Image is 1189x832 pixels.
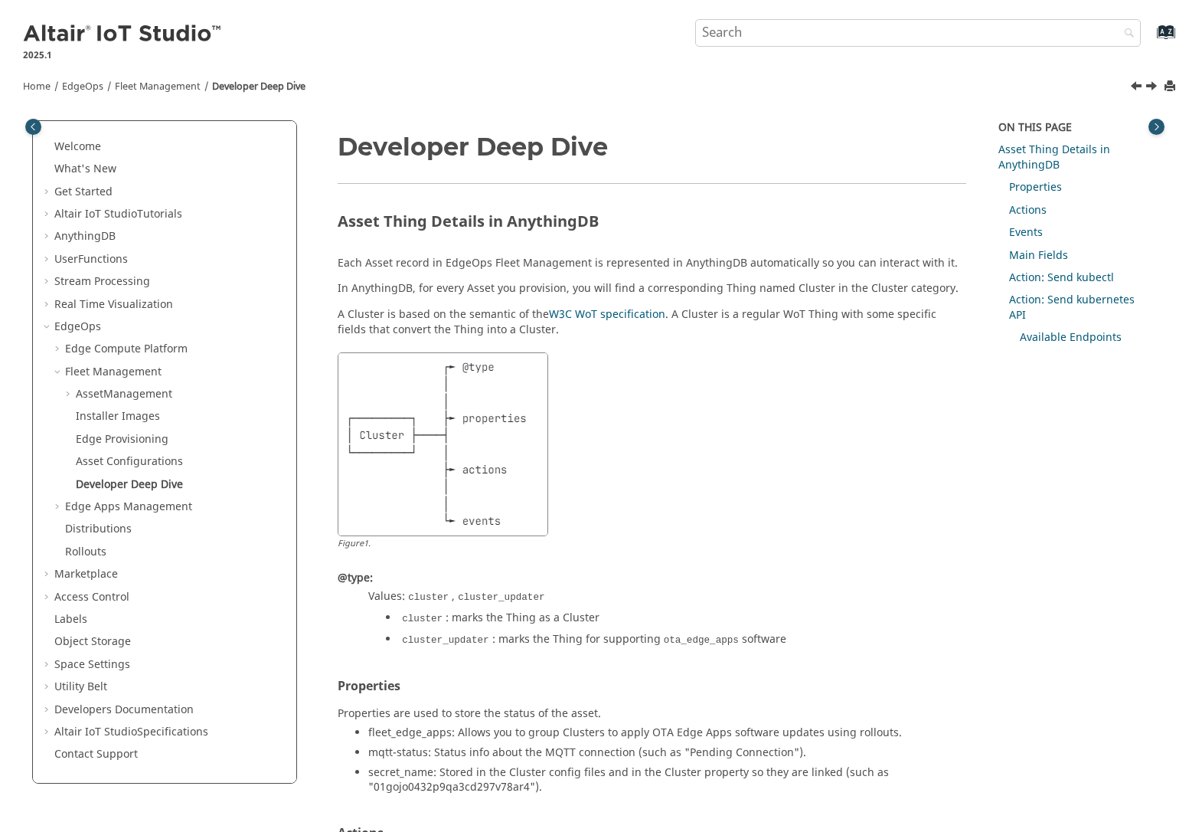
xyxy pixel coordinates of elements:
li: : marks the Thing for supporting software [399,632,965,653]
img: graph_cluster.png [338,352,548,536]
code: ota_edge_apps [661,634,742,647]
a: Altair IoT StudioTutorials [54,206,182,222]
ul: Table of Contents [42,139,287,762]
a: Next topic: Edge Apps Management [1147,79,1159,97]
span: Expand Edge Compute Platform [53,342,65,357]
span: Expand Utility Belt [42,680,54,695]
p: A Cluster is based on the semantic of the . A Cluster is a regular WoT Thing with some specific f... [338,307,965,337]
span: Altair IoT Studio [54,206,137,222]
h1: Developer Deep Dive [338,133,965,160]
a: Space Settings [54,657,130,673]
dd: Values: , [368,589,965,653]
p: Each Asset record in EdgeOps Fleet Management is represented in AnythingDB automatically so you c... [338,256,965,271]
p: 2025.1 [23,48,224,62]
img: Altair IoT Studio [23,22,224,47]
a: Installer Images [76,408,160,424]
span: Expand Real Time Visualization [42,297,54,313]
h3: Properties [338,680,965,701]
a: Developers Documentation [54,702,194,718]
span: 1 [364,537,368,550]
a: Welcome [54,139,101,155]
button: Print this page [1165,77,1178,97]
span: Figure [338,537,371,550]
span: Expand Marketplace [42,567,54,582]
dt: @type: [338,571,965,590]
code: cluster [399,612,446,626]
span: Collapse Fleet Management [53,365,65,380]
span: Expand Altair IoT StudioSpecifications [42,725,54,740]
h2: Asset Thing Details in AnythingDB [338,215,965,237]
a: EdgeOps [62,80,103,93]
span: Expand Developers Documentation [42,703,54,718]
a: Available Endpoints [1020,329,1122,346]
code: cluster [405,591,452,604]
a: Action: Send kubectl [1009,270,1114,286]
a: Fleet Management [115,80,201,93]
a: Developer Deep Dive [76,477,183,493]
a: Properties [1009,179,1062,195]
a: Contact Support [54,746,138,762]
span: Functions [78,251,128,267]
a: Go to index terms page [1132,31,1167,47]
a: EdgeOps [54,319,101,335]
a: Access Control [54,589,129,605]
span: Expand Altair IoT StudioTutorials [42,207,54,222]
a: Rollouts [65,544,106,560]
li: fleet_edge_apps: Allows you to group Clusters to apply OTA Edge Apps software updates using rollo... [368,726,965,745]
a: AssetManagement [76,386,172,402]
span: Expand Stream Processing [42,274,54,290]
a: Asset Configurations [76,454,183,470]
span: Expand Edge Apps Management [53,500,65,515]
span: Altair IoT Studio [54,724,137,740]
code: cluster_updater [455,591,547,604]
span: Expand UserFunctions [42,252,54,267]
span: Expand Space Settings [42,657,54,673]
a: Events [1009,224,1043,241]
a: Get Started [54,184,113,200]
a: Actions [1009,202,1047,218]
a: Stream Processing [54,274,150,290]
a: Altair IoT StudioSpecifications [54,724,208,740]
a: Previous topic: Asset Configurations [1132,79,1144,97]
p: In AnythingDB, for every Asset you provision, you will find a corresponding Thing named Cluster i... [338,281,965,296]
a: Developer Deep Dive [212,80,305,93]
button: Search [1104,19,1147,49]
a: W3C WoT specification [549,306,665,323]
li: mqtt-status: Status info about the MQTT connection (such as "Pending Connection"). [368,745,965,765]
a: Real Time Visualization [54,296,173,313]
div: Properties are used to store the status of the asset. [338,706,965,800]
a: Home [23,80,51,93]
a: Action: Send kubernetes API [1009,292,1135,323]
a: Fleet Management [65,364,162,380]
code: cluster_updater [399,634,492,647]
span: Expand AssetManagement [64,387,76,402]
a: AnythingDB [54,228,116,244]
div: On this page [998,120,1157,136]
a: Edge Apps Management [65,499,192,515]
a: Object Storage [54,634,131,650]
a: UserFunctions [54,251,128,267]
a: Edge Compute Platform [65,341,188,357]
a: Edge Provisioning [76,431,168,447]
a: Utility Belt [54,679,107,695]
span: . [368,537,371,550]
button: Toggle publishing table of content [25,119,41,135]
span: Collapse EdgeOps [42,319,54,335]
input: Search query [695,19,1141,47]
li: secret_name: Stored in the Cluster config files and in the Cluster property so they are linked (s... [368,765,965,800]
button: Toggle topic table of content [1148,119,1165,135]
span: Expand Get Started [42,185,54,200]
a: Marketplace [54,566,118,582]
span: Expand AnythingDB [42,229,54,244]
li: : marks the Thing as a Cluster [399,611,965,632]
a: Asset Thing Details in AnythingDB [998,142,1110,173]
span: Asset [76,386,103,402]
